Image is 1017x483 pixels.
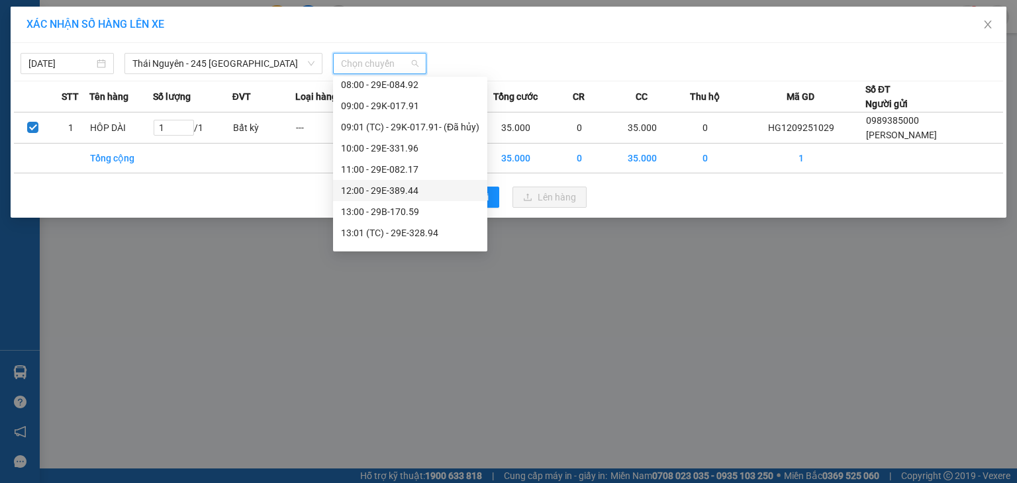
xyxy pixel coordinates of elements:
[983,19,993,30] span: close
[485,144,548,173] td: 35.000
[132,54,315,73] span: Thái Nguyên - 245 Quang Trung
[153,112,232,144] td: / 1
[52,112,89,144] td: 1
[548,144,610,173] td: 0
[89,89,128,104] span: Tên hàng
[341,99,479,113] div: 09:00 - 29K-017.91
[865,82,908,111] div: Số ĐT Người gửi
[493,89,538,104] span: Tổng cước
[89,112,152,144] td: HÔP DÀI
[548,112,610,144] td: 0
[341,247,479,261] div: 14:00 - 29K-135.16
[341,162,479,177] div: 11:00 - 29E-082.17
[26,18,164,30] span: XÁC NHẬN SỐ HÀNG LÊN XE
[341,226,479,240] div: 13:01 (TC) - 29E-328.94
[573,89,585,104] span: CR
[787,89,814,104] span: Mã GD
[341,141,479,155] div: 10:00 - 29E-331.96
[341,120,479,134] div: 09:01 (TC) - 29K-017.91 - (Đã hủy)
[232,112,295,144] td: Bất kỳ
[341,183,479,198] div: 12:00 - 29E-389.44
[690,89,720,104] span: Thu hộ
[512,187,587,208] button: uploadLên hàng
[737,144,865,173] td: 1
[89,144,152,173] td: Tổng cộng
[866,115,919,126] span: 0989385000
[232,89,251,104] span: ĐVT
[610,144,673,173] td: 35.000
[295,89,337,104] span: Loại hàng
[636,89,648,104] span: CC
[307,60,315,67] span: down
[153,89,191,104] span: Số lượng
[673,144,736,173] td: 0
[866,130,937,140] span: [PERSON_NAME]
[341,77,479,92] div: 08:00 - 29E-084.92
[610,112,673,144] td: 35.000
[341,204,479,219] div: 13:00 - 29B-170.59
[737,112,865,144] td: HG1209251029
[62,89,79,104] span: STT
[485,112,548,144] td: 35.000
[28,56,94,71] input: 12/09/2025
[295,112,358,144] td: ---
[969,7,1006,44] button: Close
[673,112,736,144] td: 0
[341,54,418,73] span: Chọn chuyến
